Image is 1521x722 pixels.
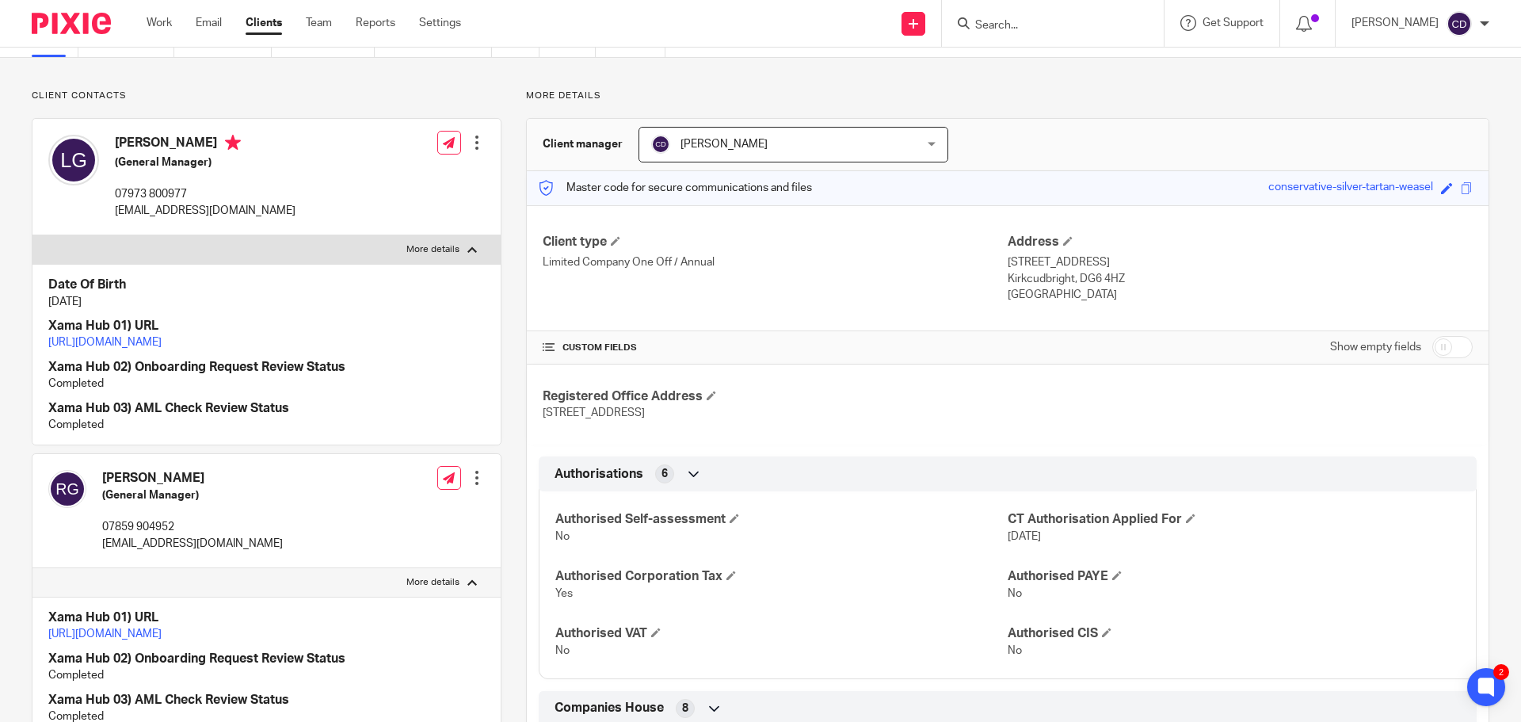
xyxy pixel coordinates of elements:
h4: Registered Office Address [543,388,1008,405]
p: More details [406,243,459,256]
input: Search [974,19,1116,33]
h4: Xama Hub 02) Onboarding Request Review Status [48,651,485,667]
p: Client contacts [32,90,501,102]
a: Work [147,15,172,31]
p: [STREET_ADDRESS] [1008,254,1473,270]
span: [DATE] [1008,531,1041,542]
p: Completed [48,417,485,433]
span: No [555,645,570,656]
h4: [PERSON_NAME] [102,470,283,487]
p: Limited Company One Off / Annual [543,254,1008,270]
p: [EMAIL_ADDRESS][DOMAIN_NAME] [102,536,283,552]
p: More details [406,576,459,589]
h4: CT Authorisation Applied For [1008,511,1460,528]
div: 2 [1493,664,1509,680]
p: 07973 800977 [115,186,295,202]
h4: Authorised CIS [1008,625,1460,642]
h4: Xama Hub 02) Onboarding Request Review Status [48,359,485,376]
span: [STREET_ADDRESS] [543,407,645,418]
h4: Authorised Corporation Tax [555,568,1008,585]
a: Settings [419,15,461,31]
span: No [1008,645,1022,656]
p: Master code for secure communications and files [539,180,812,196]
h4: Xama Hub 01) URL [48,609,485,626]
p: [EMAIL_ADDRESS][DOMAIN_NAME] [115,203,295,219]
p: Completed [48,376,485,392]
h4: Client type [543,234,1008,250]
h4: Authorised Self-assessment [555,511,1008,528]
span: No [555,531,570,542]
h5: (General Manager) [115,155,295,170]
h4: Xama Hub 03) AML Check Review Status [48,400,485,417]
h4: CUSTOM FIELDS [543,342,1008,354]
p: More details [526,90,1489,102]
p: [DATE] [48,294,485,310]
h4: Address [1008,234,1473,250]
a: Clients [246,15,282,31]
p: [GEOGRAPHIC_DATA] [1008,287,1473,303]
span: 6 [661,466,668,482]
p: Kirkcudbright, DG6 4HZ [1008,271,1473,287]
h4: [PERSON_NAME] [115,135,295,155]
i: Primary [225,135,241,151]
img: svg%3E [48,470,86,508]
div: conservative-silver-tartan-weasel [1268,179,1433,197]
span: [PERSON_NAME] [680,139,768,150]
span: Authorisations [555,466,643,483]
img: svg%3E [651,135,670,154]
span: Get Support [1203,17,1264,29]
a: [URL][DOMAIN_NAME] [48,628,162,640]
span: Yes [555,588,573,599]
p: Completed [48,667,485,683]
h5: (General Manager) [102,487,283,503]
a: Email [196,15,222,31]
label: Show empty fields [1330,339,1421,355]
h4: Xama Hub 01) URL [48,318,485,334]
span: No [1008,588,1022,599]
a: Reports [356,15,395,31]
h4: Date Of Birth [48,277,485,293]
h3: Client manager [543,136,623,152]
p: [PERSON_NAME] [1351,15,1439,31]
h4: Authorised VAT [555,625,1008,642]
a: [URL][DOMAIN_NAME] [48,337,162,348]
span: 8 [682,701,688,716]
a: Team [306,15,332,31]
p: 07859 904952 [102,519,283,535]
h4: Xama Hub 03) AML Check Review Status [48,692,485,709]
img: svg%3E [1447,11,1472,36]
img: svg%3E [48,135,99,185]
img: Pixie [32,13,111,34]
span: Companies House [555,700,664,716]
h4: Authorised PAYE [1008,568,1460,585]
